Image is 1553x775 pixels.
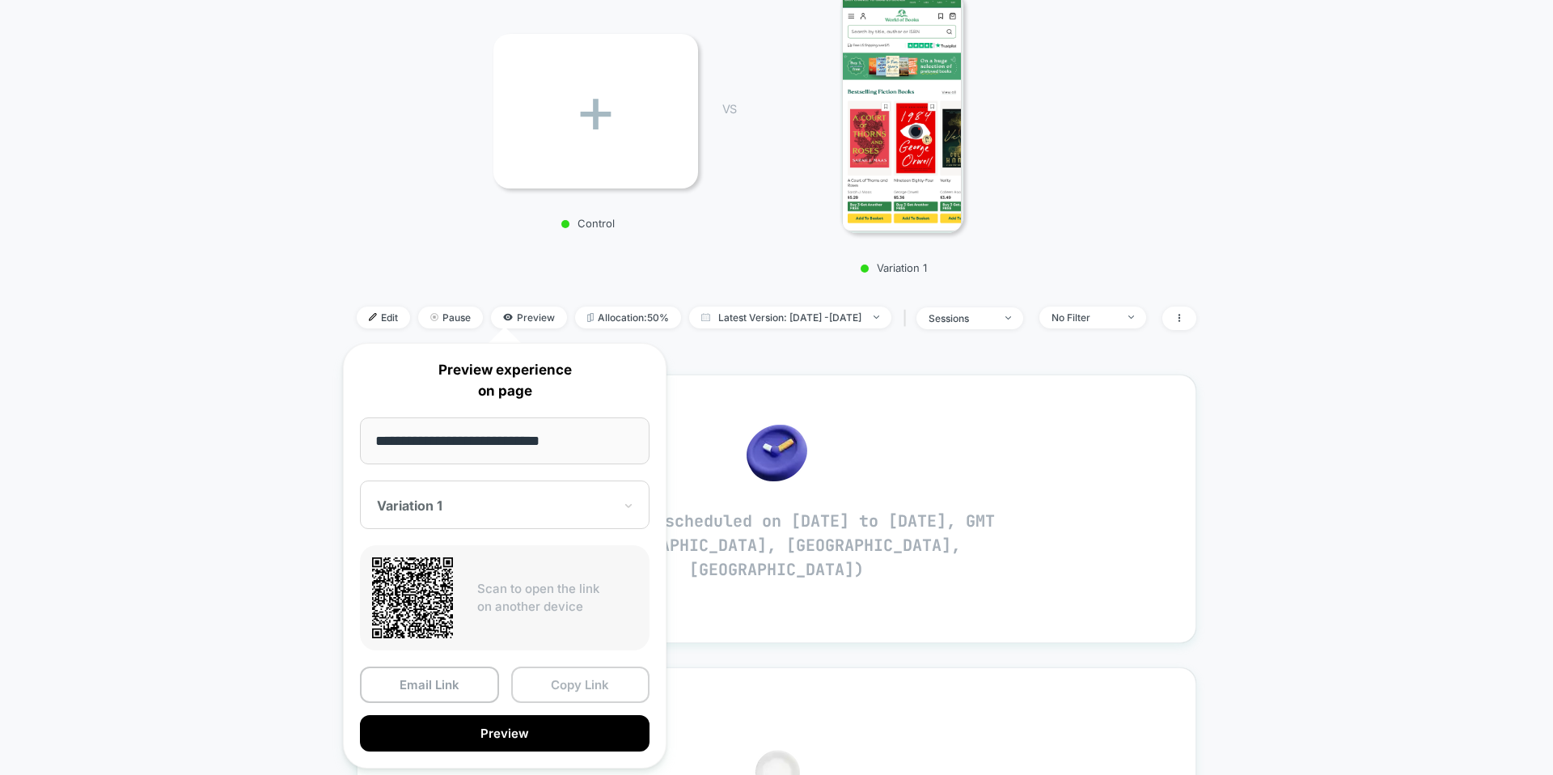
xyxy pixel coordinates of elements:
img: end [430,313,438,321]
p: Preview experience on page [360,360,650,401]
span: Latest Version: [DATE] - [DATE] [689,307,891,328]
div: + [493,34,698,188]
span: Allocation: 50% [575,307,681,328]
img: no_data [747,425,807,481]
img: end [1005,316,1011,320]
span: Edit [357,307,410,328]
img: end [1128,316,1134,319]
p: Experience scheduled on [DATE] to [DATE], GMT ([GEOGRAPHIC_DATA], [GEOGRAPHIC_DATA], [GEOGRAPHIC_... [534,509,1019,582]
img: rebalance [587,313,594,322]
span: Preview [491,307,567,328]
span: | [899,307,916,330]
img: calendar [701,313,710,321]
img: end [874,316,879,319]
div: sessions [929,312,993,324]
span: VS [722,102,735,116]
p: Variation 1 [752,261,1035,274]
p: Control [485,217,690,230]
button: Preview [360,715,650,752]
div: No Filter [1052,311,1116,324]
button: Email Link [360,667,499,703]
button: Copy Link [511,667,650,703]
span: Pause [418,307,483,328]
p: Scan to open the link on another device [477,580,637,616]
img: edit [369,313,377,321]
